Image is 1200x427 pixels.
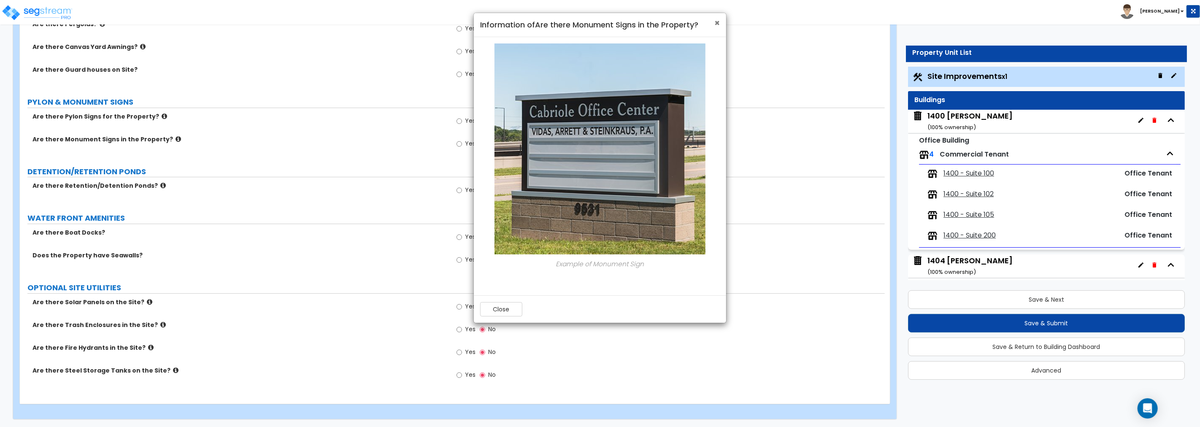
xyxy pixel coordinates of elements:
button: Close [480,302,522,316]
img: 158.jpeg [495,43,705,254]
h4: Information of Are there Monument Signs in the Property? [480,19,720,30]
i: Example of Monument Sign [556,259,644,268]
span: × [714,17,720,29]
div: Open Intercom Messenger [1138,398,1158,419]
button: Close [714,19,720,27]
